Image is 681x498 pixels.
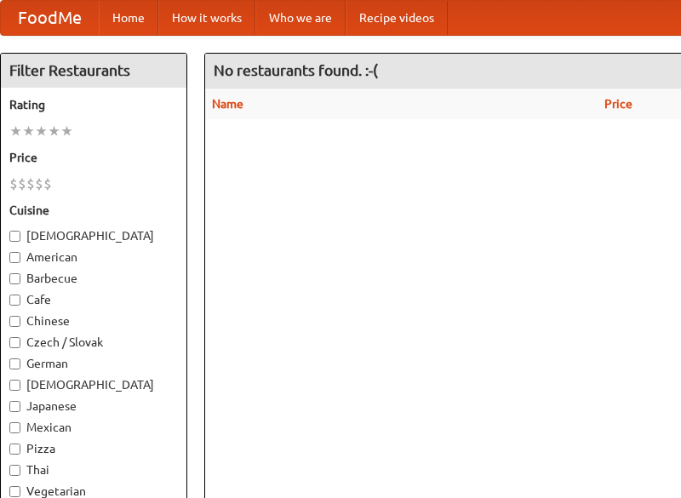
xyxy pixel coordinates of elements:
li: ★ [22,122,35,140]
li: $ [35,175,43,193]
li: ★ [60,122,73,140]
label: Cafe [9,291,178,308]
label: [DEMOGRAPHIC_DATA] [9,376,178,393]
h5: Cuisine [9,202,178,219]
a: Who we are [255,1,346,35]
input: Pizza [9,444,20,455]
label: [DEMOGRAPHIC_DATA] [9,227,178,244]
li: $ [26,175,35,193]
label: Czech / Slovak [9,334,178,351]
li: ★ [35,122,48,140]
li: $ [18,175,26,193]
label: Barbecue [9,270,178,287]
label: American [9,249,178,266]
input: Cafe [9,295,20,306]
li: ★ [9,122,22,140]
input: [DEMOGRAPHIC_DATA] [9,231,20,242]
h5: Rating [9,96,178,113]
h5: Price [9,149,178,166]
li: ★ [48,122,60,140]
a: Home [99,1,158,35]
a: Price [604,97,632,111]
input: Japanese [9,401,20,412]
input: German [9,358,20,369]
a: Name [212,97,243,111]
a: FoodMe [1,1,99,35]
input: Thai [9,465,20,476]
li: $ [43,175,52,193]
input: Vegetarian [9,486,20,497]
input: [DEMOGRAPHIC_DATA] [9,380,20,391]
li: $ [9,175,18,193]
input: Czech / Slovak [9,337,20,348]
input: American [9,252,20,263]
label: Chinese [9,312,178,329]
a: Recipe videos [346,1,448,35]
label: Pizza [9,440,178,457]
input: Mexican [9,422,20,433]
ng-pluralize: No restaurants found. :-( [214,62,378,78]
label: Japanese [9,398,178,415]
input: Barbecue [9,273,20,284]
label: Mexican [9,419,178,436]
label: German [9,355,178,372]
a: How it works [158,1,255,35]
label: Thai [9,461,178,478]
h4: Filter Restaurants [1,54,186,88]
input: Chinese [9,316,20,327]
